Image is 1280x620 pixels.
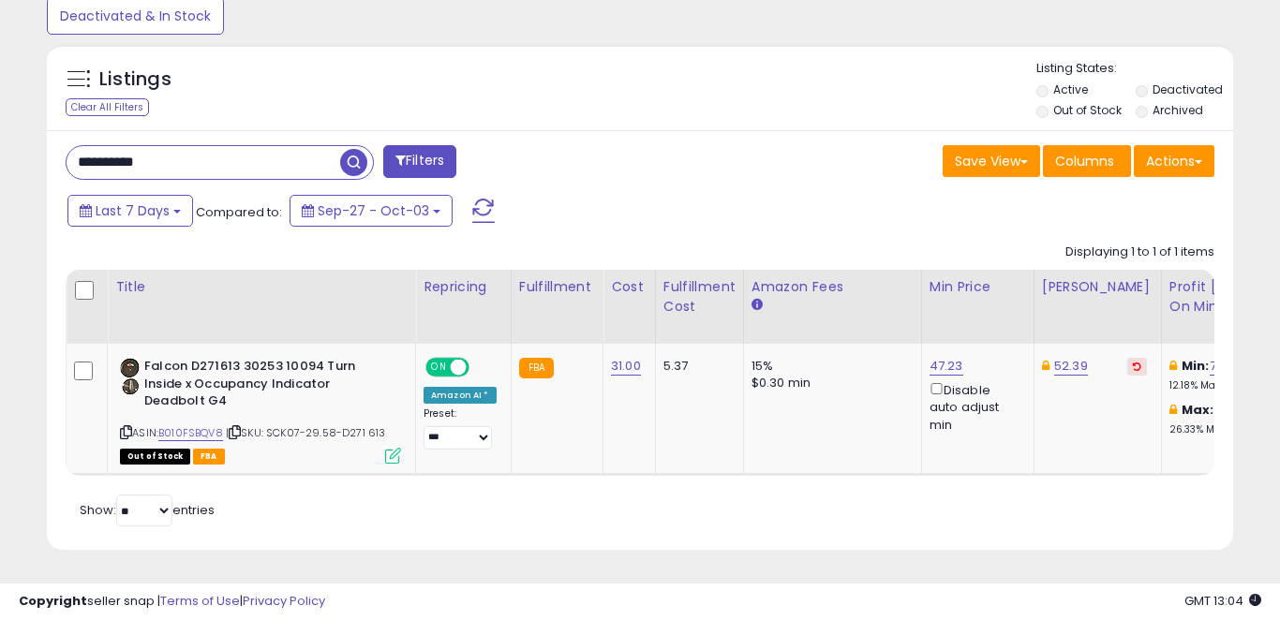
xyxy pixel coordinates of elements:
[1055,152,1114,170] span: Columns
[1210,357,1235,376] a: 7.99
[1134,145,1214,177] button: Actions
[1065,244,1214,261] div: Displaying 1 to 1 of 1 items
[467,360,497,376] span: OFF
[943,145,1040,177] button: Save View
[930,379,1020,434] div: Disable auto adjust min
[226,425,386,440] span: | SKU: SCK07-29.58-D271 613
[1153,102,1203,118] label: Archived
[1043,145,1131,177] button: Columns
[424,277,503,297] div: Repricing
[193,449,225,465] span: FBA
[1054,357,1088,376] a: 52.39
[424,387,497,404] div: Amazon AI *
[318,201,429,220] span: Sep-27 - Oct-03
[120,358,401,462] div: ASIN:
[1042,277,1153,297] div: [PERSON_NAME]
[427,360,451,376] span: ON
[1053,102,1122,118] label: Out of Stock
[120,449,190,465] span: All listings that are currently out of stock and unavailable for purchase on Amazon
[1169,404,1177,416] i: This overrides the store level max markup for this listing
[160,592,240,610] a: Terms of Use
[1053,81,1088,97] label: Active
[120,358,140,395] img: 41aV-m7amcL._SL40_.jpg
[611,277,647,297] div: Cost
[519,358,554,378] small: FBA
[611,357,641,376] a: 31.00
[19,592,87,610] strong: Copyright
[1182,401,1214,419] b: Max:
[663,358,729,375] div: 5.37
[290,195,453,227] button: Sep-27 - Oct-03
[67,195,193,227] button: Last 7 Days
[663,277,736,317] div: Fulfillment Cost
[930,277,1026,297] div: Min Price
[66,98,149,116] div: Clear All Filters
[1153,81,1223,97] label: Deactivated
[243,592,325,610] a: Privacy Policy
[19,593,325,611] div: seller snap | |
[1184,592,1261,610] span: 2025-10-11 13:04 GMT
[752,375,907,391] div: $0.30 min
[1036,60,1233,78] p: Listing States:
[519,277,595,297] div: Fulfillment
[752,358,907,375] div: 15%
[115,277,408,297] div: Title
[96,201,170,220] span: Last 7 Days
[1182,357,1210,375] b: Min:
[930,357,963,376] a: 47.23
[1214,401,1244,420] a: 15.58
[80,501,215,519] span: Show: entries
[158,425,223,441] a: B010FSBQV8
[196,203,282,221] span: Compared to:
[99,66,171,93] h5: Listings
[424,407,497,450] div: Preset:
[752,277,914,297] div: Amazon Fees
[1169,360,1177,372] i: This overrides the store level min markup for this listing
[752,297,763,314] small: Amazon Fees.
[383,145,456,178] button: Filters
[144,358,372,415] b: Falcon D271613 30253 10094 Turn Inside x Occupancy Indicator Deadbolt G4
